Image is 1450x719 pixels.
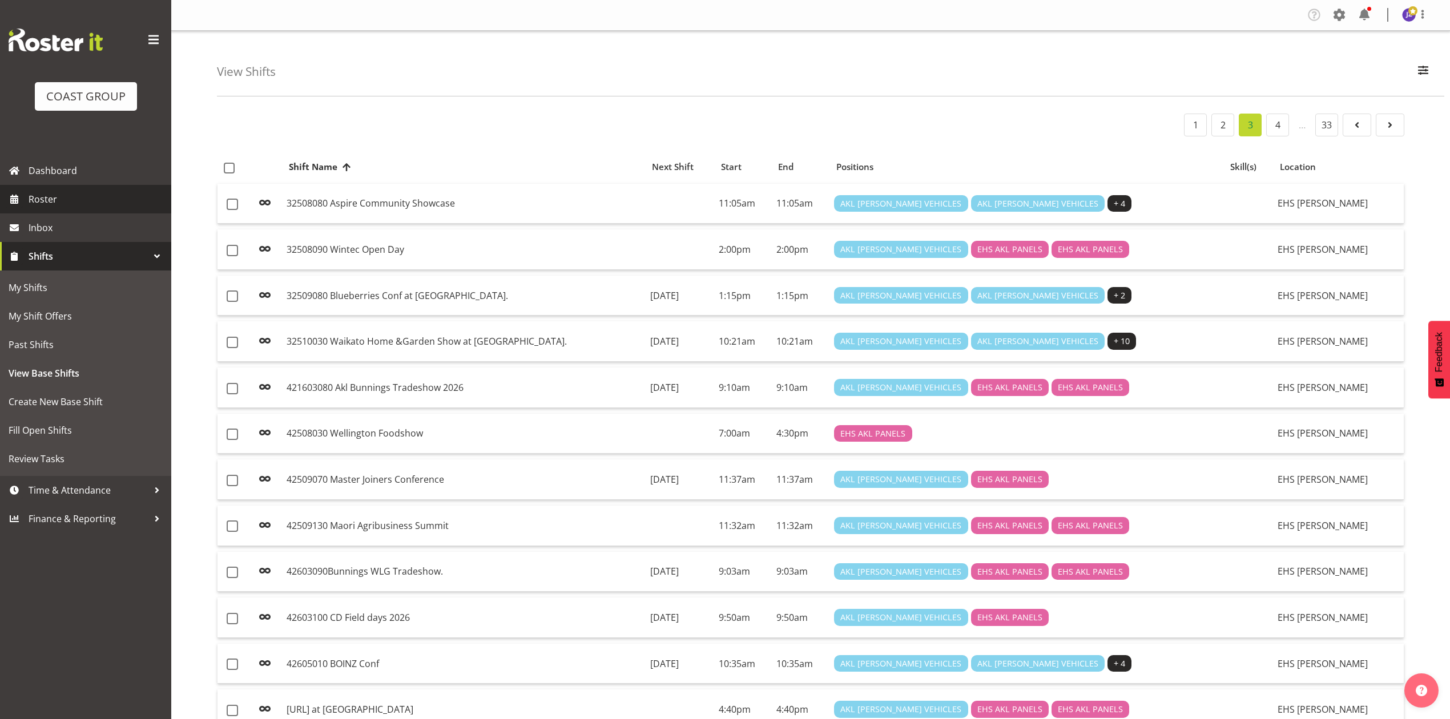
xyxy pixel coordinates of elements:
[977,657,1098,670] span: AKL [PERSON_NAME] VEHICLES
[217,65,276,78] h4: View Shifts
[714,597,771,638] td: 9:50am
[840,657,961,670] span: AKL [PERSON_NAME] VEHICLES
[1211,114,1234,136] a: 2
[1278,289,1368,302] span: EHS [PERSON_NAME]
[282,414,646,454] td: 42508030 Wellington Foodshow
[46,88,126,105] div: COAST GROUP
[977,565,1042,578] span: EHS AKL PANELS
[977,473,1042,486] span: EHS AKL PANELS
[1058,519,1123,532] span: EHS AKL PANELS
[772,276,830,316] td: 1:15pm
[282,644,646,684] td: 42605010 BOINZ Conf
[3,302,168,330] a: My Shift Offers
[977,381,1042,394] span: EHS AKL PANELS
[772,414,830,454] td: 4:30pm
[840,243,961,256] span: AKL [PERSON_NAME] VEHICLES
[29,482,148,499] span: Time & Attendance
[1278,519,1368,532] span: EHS [PERSON_NAME]
[3,359,168,387] a: View Base Shifts
[1114,335,1130,348] span: + 10
[1278,335,1368,348] span: EHS [PERSON_NAME]
[772,321,830,362] td: 10:21am
[840,519,961,532] span: AKL [PERSON_NAME] VEHICLES
[1278,381,1368,394] span: EHS [PERSON_NAME]
[3,387,168,416] a: Create New Base Shift
[1266,114,1289,136] a: 4
[3,445,168,473] a: Review Tasks
[772,552,830,592] td: 9:03am
[714,321,771,362] td: 10:21am
[3,273,168,302] a: My Shifts
[646,367,714,408] td: [DATE]
[840,611,961,624] span: AKL [PERSON_NAME] VEHICLES
[282,459,646,500] td: 42509070 Master Joiners Conference
[772,459,830,500] td: 11:37am
[3,330,168,359] a: Past Shifts
[1416,685,1427,696] img: help-xxl-2.png
[977,289,1098,302] span: AKL [PERSON_NAME] VEHICLES
[714,414,771,454] td: 7:00am
[646,597,714,638] td: [DATE]
[646,552,714,592] td: [DATE]
[977,335,1098,348] span: AKL [PERSON_NAME] VEHICLES
[1230,160,1256,173] span: Skill(s)
[840,565,961,578] span: AKL [PERSON_NAME] VEHICLES
[714,184,771,224] td: 11:05am
[714,506,771,546] td: 11:32am
[9,450,163,467] span: Review Tasks
[1315,114,1338,136] a: 33
[840,381,961,394] span: AKL [PERSON_NAME] VEHICLES
[646,276,714,316] td: [DATE]
[29,510,148,527] span: Finance & Reporting
[840,335,961,348] span: AKL [PERSON_NAME] VEHICLES
[9,29,103,51] img: Rosterit website logo
[772,506,830,546] td: 11:32am
[646,644,714,684] td: [DATE]
[1402,8,1416,22] img: jeremy-zhu10018.jpg
[1114,197,1125,210] span: + 4
[282,506,646,546] td: 42509130 Maori Agribusiness Summit
[1114,289,1125,302] span: + 2
[836,160,873,173] span: Positions
[9,308,163,325] span: My Shift Offers
[714,459,771,500] td: 11:37am
[1058,565,1123,578] span: EHS AKL PANELS
[9,422,163,439] span: Fill Open Shifts
[3,416,168,445] a: Fill Open Shifts
[977,703,1042,716] span: EHS AKL PANELS
[1278,197,1368,209] span: EHS [PERSON_NAME]
[282,276,646,316] td: 32509080 Blueberries Conf at [GEOGRAPHIC_DATA].
[714,229,771,270] td: 2:00pm
[289,160,337,173] span: Shift Name
[714,276,771,316] td: 1:15pm
[1058,381,1123,394] span: EHS AKL PANELS
[977,519,1042,532] span: EHS AKL PANELS
[29,162,166,179] span: Dashboard
[282,184,646,224] td: 32508080 Aspire Community Showcase
[282,367,646,408] td: 421603080 Akl Bunnings Tradeshow 2026
[721,160,742,173] span: Start
[29,191,166,208] span: Roster
[29,248,148,265] span: Shifts
[282,321,646,362] td: 32510030 Waikato Home &Garden Show at [GEOGRAPHIC_DATA].
[1280,160,1316,173] span: Location
[1411,59,1435,84] button: Filter Employees
[1058,703,1123,716] span: EHS AKL PANELS
[772,644,830,684] td: 10:35am
[282,552,646,592] td: 42603090Bunnings WLG Tradeshow.
[977,197,1098,210] span: AKL [PERSON_NAME] VEHICLES
[772,184,830,224] td: 11:05am
[714,644,771,684] td: 10:35am
[1428,321,1450,398] button: Feedback - Show survey
[840,473,961,486] span: AKL [PERSON_NAME] VEHICLES
[646,459,714,500] td: [DATE]
[282,229,646,270] td: 32508090 Wintec Open Day
[9,393,163,410] span: Create New Base Shift
[1184,114,1207,136] a: 1
[646,321,714,362] td: [DATE]
[9,279,163,296] span: My Shifts
[1278,703,1368,716] span: EHS [PERSON_NAME]
[1278,427,1368,439] span: EHS [PERSON_NAME]
[1278,565,1368,577] span: EHS [PERSON_NAME]
[1434,332,1444,372] span: Feedback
